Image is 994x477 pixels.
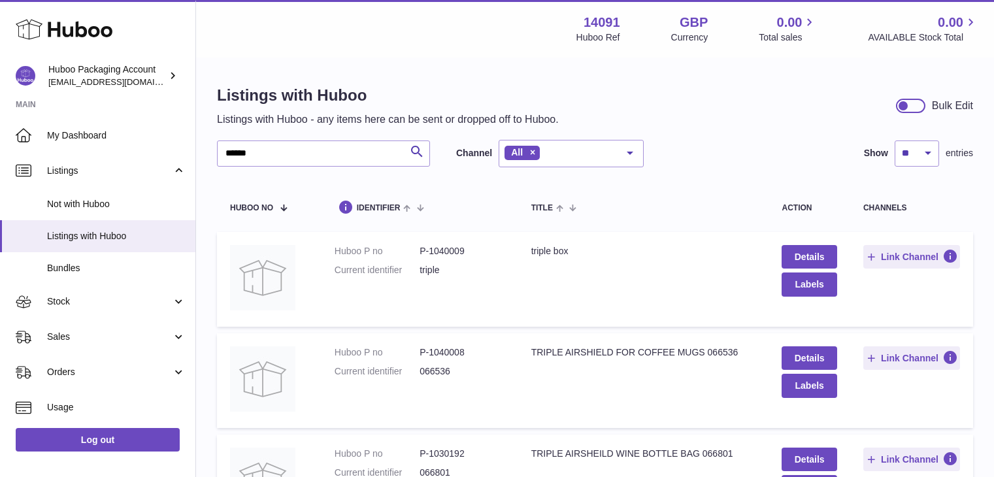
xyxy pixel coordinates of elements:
strong: 14091 [584,14,620,31]
div: channels [863,204,960,212]
span: Listings with Huboo [47,230,186,242]
p: Listings with Huboo - any items here can be sent or dropped off to Huboo. [217,112,559,127]
img: TRIPLE AIRSHIELD FOR COFFEE MUGS 066536 [230,346,295,412]
dd: P-1040009 [420,245,505,257]
img: internalAdmin-14091@internal.huboo.com [16,66,35,86]
span: Link Channel [881,453,938,465]
div: TRIPLE AIRSHIELD FOR COFFEE MUGS 066536 [531,346,756,359]
button: Link Channel [863,448,960,471]
a: 0.00 AVAILABLE Stock Total [868,14,978,44]
span: Stock [47,295,172,308]
div: action [782,204,837,212]
span: 0.00 [777,14,803,31]
dt: Huboo P no [335,346,420,359]
span: 0.00 [938,14,963,31]
strong: GBP [680,14,708,31]
span: Sales [47,331,172,343]
label: Show [864,147,888,159]
button: Link Channel [863,346,960,370]
button: Labels [782,374,837,397]
button: Link Channel [863,245,960,269]
div: Huboo Ref [576,31,620,44]
div: TRIPLE AIRSHEILD WINE BOTTLE BAG 066801 [531,448,756,460]
span: All [511,147,523,157]
dd: P-1040008 [420,346,505,359]
span: Usage [47,401,186,414]
dt: Huboo P no [335,245,420,257]
img: triple box [230,245,295,310]
span: My Dashboard [47,129,186,142]
span: AVAILABLE Stock Total [868,31,978,44]
span: Orders [47,366,172,378]
dd: triple [420,264,505,276]
a: Details [782,448,837,471]
span: Link Channel [881,352,938,364]
span: title [531,204,553,212]
button: Labels [782,272,837,296]
span: identifier [357,204,401,212]
span: Not with Huboo [47,198,186,210]
span: Total sales [759,31,817,44]
div: triple box [531,245,756,257]
div: Bulk Edit [932,99,973,113]
dd: P-1030192 [420,448,505,460]
label: Channel [456,147,492,159]
span: Bundles [47,262,186,274]
a: Log out [16,428,180,452]
h1: Listings with Huboo [217,85,559,106]
div: Currency [671,31,708,44]
a: Details [782,346,837,370]
a: Details [782,245,837,269]
span: Link Channel [881,251,938,263]
span: Listings [47,165,172,177]
dt: Huboo P no [335,448,420,460]
span: Huboo no [230,204,273,212]
div: Huboo Packaging Account [48,63,166,88]
span: [EMAIL_ADDRESS][DOMAIN_NAME] [48,76,192,87]
dd: 066536 [420,365,505,378]
dt: Current identifier [335,365,420,378]
a: 0.00 Total sales [759,14,817,44]
span: entries [946,147,973,159]
dt: Current identifier [335,264,420,276]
